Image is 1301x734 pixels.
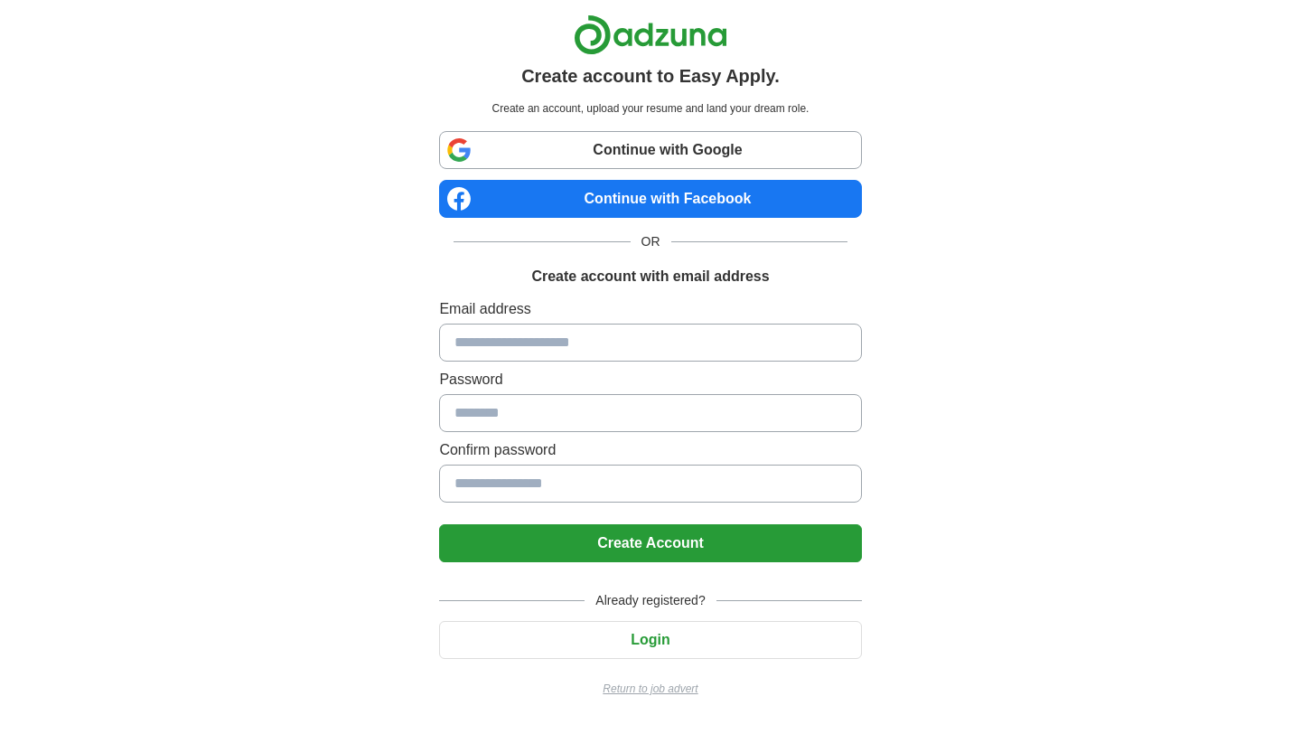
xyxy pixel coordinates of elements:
p: Create an account, upload your resume and land your dream role. [443,100,857,117]
button: Login [439,621,861,659]
a: Continue with Google [439,131,861,169]
h1: Create account to Easy Apply. [521,62,780,89]
label: Password [439,369,861,391]
label: Confirm password [439,439,861,461]
img: Adzuna logo [574,14,727,55]
a: Return to job advert [439,681,861,697]
button: Create Account [439,524,861,562]
a: Login [439,632,861,647]
a: Continue with Facebook [439,180,861,218]
h1: Create account with email address [531,266,769,287]
span: OR [631,232,671,251]
label: Email address [439,298,861,320]
span: Already registered? [585,591,716,610]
